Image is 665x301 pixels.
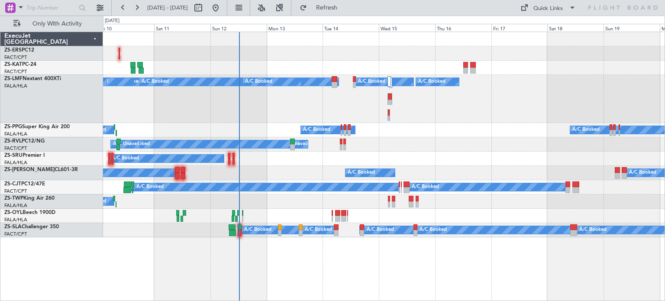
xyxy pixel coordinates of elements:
[210,24,267,32] div: Sun 12
[105,17,119,25] div: [DATE]
[26,1,76,14] input: Trip Number
[113,138,149,151] div: A/C Unavailable
[604,24,660,32] div: Sun 19
[4,196,55,201] a: ZS-TWPKing Air 260
[4,48,22,53] span: ZS-ERS
[4,159,27,166] a: FALA/HLA
[245,75,272,88] div: A/C Booked
[4,124,22,129] span: ZS-PPG
[533,4,563,13] div: Quick Links
[303,123,330,136] div: A/C Booked
[4,139,45,144] a: ZS-RVLPC12/NG
[4,62,22,67] span: ZS-KAT
[4,76,61,81] a: ZS-LMFNextant 400XTi
[629,166,656,179] div: A/C Booked
[4,224,22,230] span: ZS-SLA
[10,17,94,31] button: Only With Activity
[4,62,36,67] a: ZS-KATPC-24
[4,48,34,53] a: ZS-ERSPC12
[572,123,600,136] div: A/C Booked
[136,181,164,194] div: A/C Booked
[4,181,45,187] a: ZS-CJTPC12/47E
[4,153,23,158] span: ZS-SRU
[4,76,23,81] span: ZS-LMF
[491,24,548,32] div: Fri 17
[4,224,59,230] a: ZS-SLAChallenger 350
[142,75,169,88] div: A/C Booked
[435,24,491,32] div: Thu 16
[4,196,23,201] span: ZS-TWP
[309,5,345,11] span: Refresh
[4,139,22,144] span: ZS-RVL
[4,210,23,215] span: ZS-OYL
[516,1,580,15] button: Quick Links
[267,24,323,32] div: Mon 13
[579,223,607,236] div: A/C Booked
[98,24,154,32] div: Fri 10
[420,223,447,236] div: A/C Booked
[4,231,27,237] a: FACT/CPT
[418,75,445,88] div: A/C Booked
[367,223,394,236] div: A/C Booked
[4,167,78,172] a: ZS-[PERSON_NAME]CL601-3R
[4,167,55,172] span: ZS-[PERSON_NAME]
[4,145,27,152] a: FACT/CPT
[358,75,385,88] div: A/C Booked
[4,124,70,129] a: ZS-PPGSuper King Air 200
[323,24,379,32] div: Tue 14
[412,181,439,194] div: A/C Booked
[281,138,317,151] div: A/C Unavailable
[4,181,21,187] span: ZS-CJT
[244,223,271,236] div: A/C Booked
[4,131,27,137] a: FALA/HLA
[4,210,55,215] a: ZS-OYLBeech 1900D
[379,24,435,32] div: Wed 15
[4,54,27,61] a: FACT/CPT
[4,202,27,209] a: FALA/HLA
[547,24,604,32] div: Sat 18
[4,83,27,89] a: FALA/HLA
[305,223,332,236] div: A/C Booked
[4,217,27,223] a: FALA/HLA
[296,1,348,15] button: Refresh
[147,4,188,12] span: [DATE] - [DATE]
[348,166,375,179] div: A/C Booked
[23,21,91,27] span: Only With Activity
[4,153,45,158] a: ZS-SRUPremier I
[4,68,27,75] a: FACT/CPT
[4,188,27,194] a: FACT/CPT
[112,152,139,165] div: A/C Booked
[154,24,210,32] div: Sat 11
